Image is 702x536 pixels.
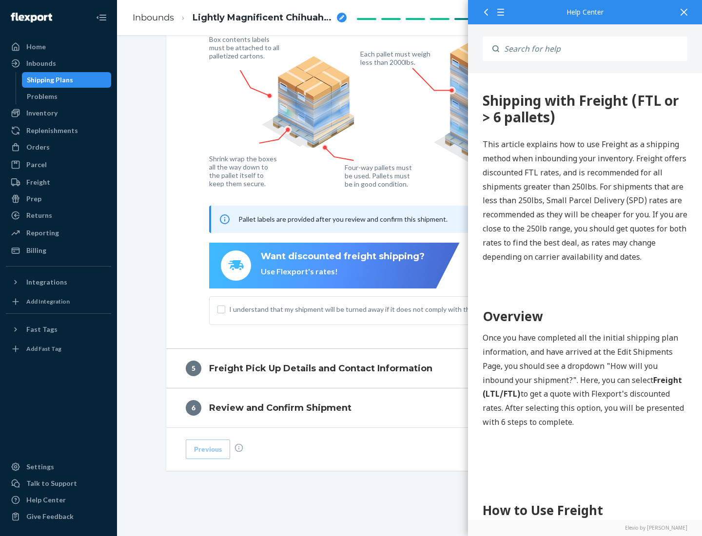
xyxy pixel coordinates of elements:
div: Reporting [26,228,59,238]
button: Close Navigation [92,8,111,27]
a: Add Integration [6,294,111,309]
ol: breadcrumbs [125,3,354,32]
div: Billing [26,246,46,255]
div: Integrations [26,277,67,287]
span: Lightly Magnificent Chihuahua [193,12,333,24]
a: Talk to Support [6,476,111,491]
h1: How to Use Freight [15,428,219,447]
div: Problems [27,92,58,101]
figcaption: Four-way pallets must be used. Pallets must be in good condition. [345,163,412,188]
a: Inbounds [133,12,174,23]
figcaption: Shrink wrap the boxes all the way down to the pallet itself to keep them secure. [209,154,279,188]
div: Give Feedback [26,512,74,521]
a: Returns [6,208,111,223]
div: 360 Shipping with Freight (FTL or > 6 pallets) [15,19,219,52]
input: Search [499,37,687,61]
a: Replenishments [6,123,111,138]
button: 5Freight Pick Up Details and Contact Information [166,349,654,388]
div: Help Center [26,495,66,505]
figcaption: Each pallet must weigh less than 2000lbs. [360,50,433,66]
div: Shipping Plans [27,75,73,85]
a: Freight [6,174,111,190]
h4: Review and Confirm Shipment [209,402,351,414]
p: Once you have completed all the initial shipping plan information, and have arrived at the Edit S... [15,258,219,356]
span: I understand that my shipment will be turned away if it does not comply with the above guidelines. [229,305,603,314]
h2: Step 1: Boxes and Labels [15,457,219,474]
a: Billing [6,243,111,258]
div: 5 [186,361,201,376]
h1: Overview [15,234,219,253]
button: Integrations [6,274,111,290]
p: This article explains how to use Freight as a shipping method when inbounding your inventory. Fre... [15,64,219,191]
button: Fast Tags [6,322,111,337]
div: Want discounted freight shipping? [261,250,425,263]
a: Shipping Plans [22,72,112,88]
div: Returns [26,211,52,220]
img: Flexport logo [11,13,52,22]
a: Reporting [6,225,111,241]
div: Replenishments [26,126,78,135]
input: I understand that my shipment will be turned away if it does not comply with the above guidelines. [217,306,225,313]
div: Add Integration [26,297,70,306]
button: 6Review and Confirm Shipment [166,388,654,427]
figcaption: Box contents labels must be attached to all palletized cartons. [209,35,282,60]
a: Settings [6,459,111,475]
div: Settings [26,462,54,472]
div: Talk to Support [26,479,77,488]
a: Help Center [6,492,111,508]
h4: Freight Pick Up Details and Contact Information [209,362,432,375]
div: Help Center [483,9,687,16]
button: Previous [186,440,230,459]
a: Prep [6,191,111,207]
span: Pallet labels are provided after you review and confirm this shipment. [238,215,448,223]
a: Parcel [6,157,111,172]
a: Inbounds [6,56,111,71]
div: Freight [26,177,50,187]
a: Home [6,39,111,55]
div: Home [26,42,46,52]
div: Parcel [26,160,47,170]
a: Orders [6,139,111,155]
a: Add Fast Tag [6,341,111,357]
div: Orders [26,142,50,152]
div: Inbounds [26,58,56,68]
div: 6 [186,400,201,416]
div: Use Flexport's rates! [261,266,425,277]
div: Prep [26,194,41,204]
button: Give Feedback [6,509,111,524]
a: Problems [22,89,112,104]
div: Fast Tags [26,325,58,334]
a: Elevio by [PERSON_NAME] [483,524,687,531]
a: Inventory [6,105,111,121]
div: Add Fast Tag [26,345,61,353]
div: Inventory [26,108,58,118]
